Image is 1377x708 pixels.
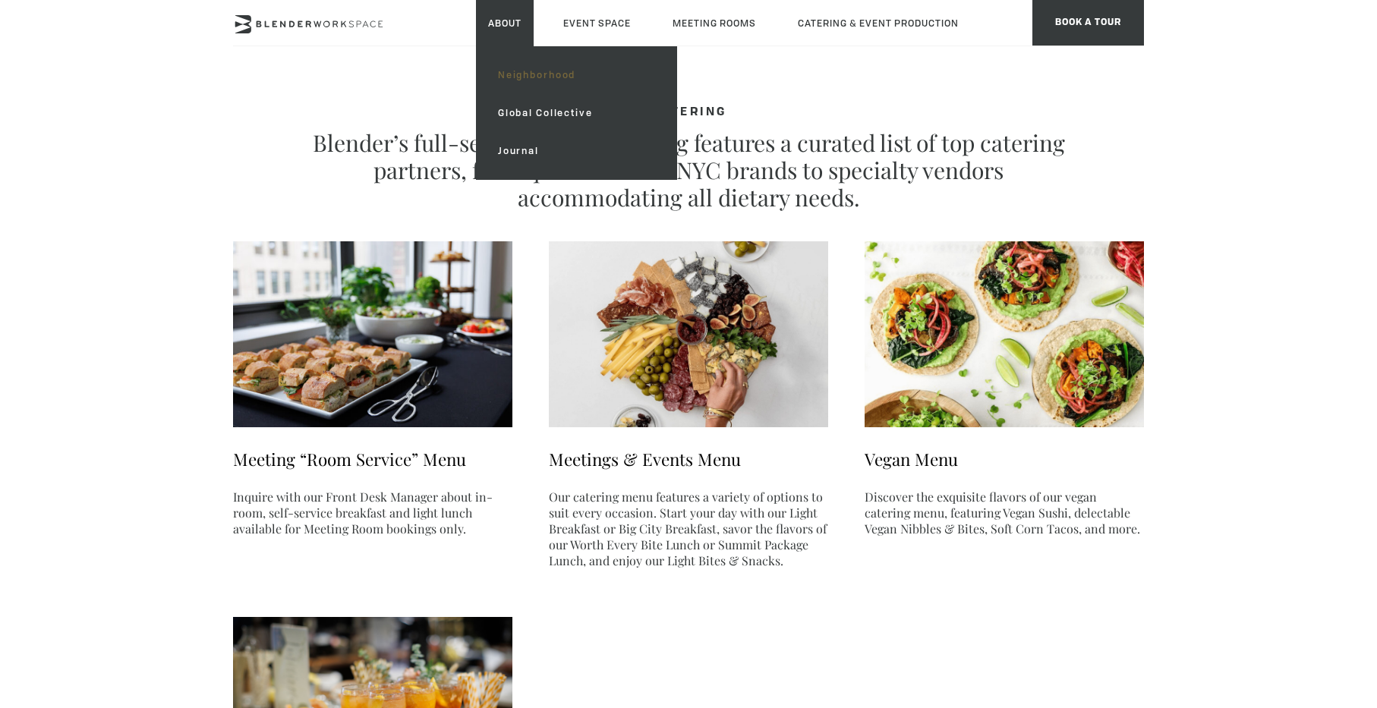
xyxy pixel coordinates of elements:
[865,489,1144,537] p: Discover the exquisite flavors of our vegan catering menu, featuring Vegan Sushi, delectable Vega...
[486,132,667,170] a: Journal
[486,56,667,94] a: Neighborhood
[486,94,667,132] a: Global Collective
[309,129,1068,211] p: Blender’s full-service event planning features a curated list of top catering partners, from quin...
[549,448,741,470] a: Meetings & Events Menu
[309,106,1068,120] h4: CATERING
[865,448,958,470] a: Vegan Menu
[233,489,512,537] p: Inquire with our Front Desk Manager about in-room, self-service breakfast and light lunch availab...
[549,489,828,568] p: Our catering menu features a variety of options to suit every occasion. Start your day with our L...
[233,448,466,470] a: Meeting “Room Service” Menu
[1037,98,1377,708] iframe: Chat Widget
